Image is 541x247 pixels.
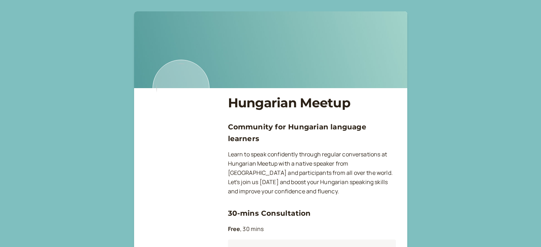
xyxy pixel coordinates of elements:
p: , 30 mins [228,225,396,234]
p: Learn to speak confidently through regular conversations at Hungarian Meetup with a native speake... [228,150,396,196]
h3: Community for Hungarian language learners [228,121,396,144]
b: Free [228,225,240,233]
h1: Hungarian Meetup [228,95,396,111]
a: 30-mins Consultation [228,209,311,218]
